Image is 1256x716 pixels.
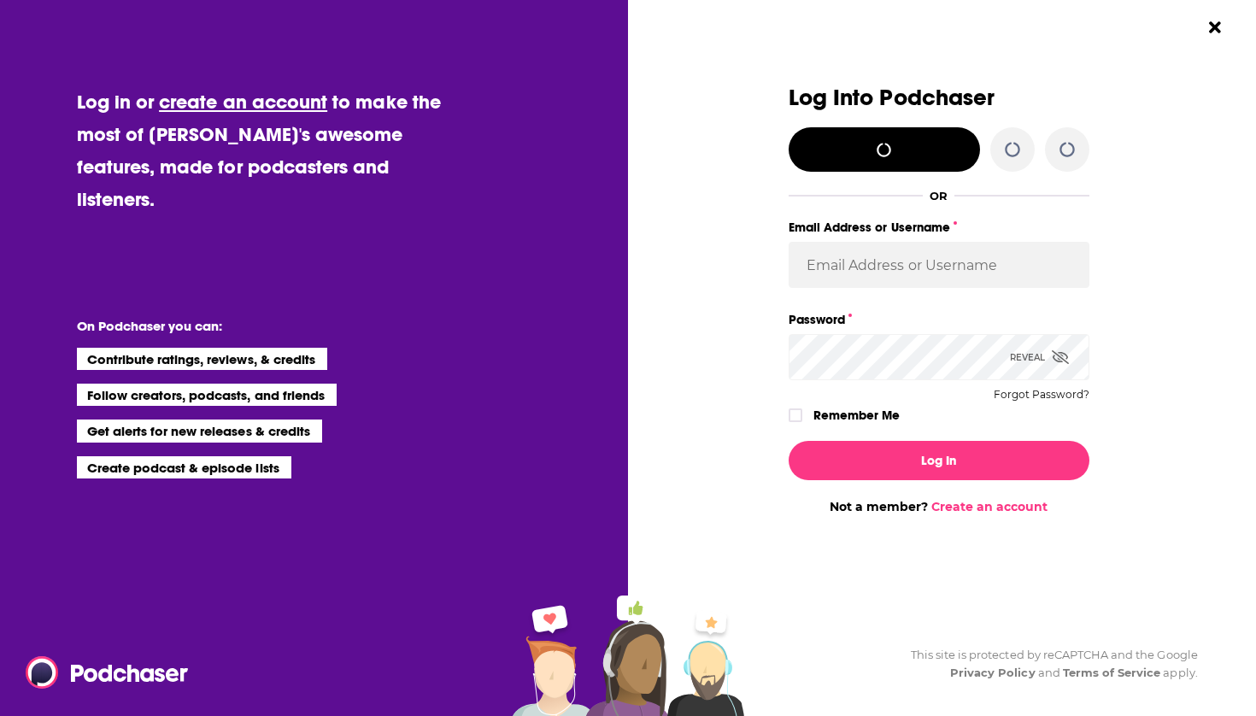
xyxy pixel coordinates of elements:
[789,242,1089,288] input: Email Address or Username
[994,389,1089,401] button: Forgot Password?
[789,216,1089,238] label: Email Address or Username
[813,404,900,426] label: Remember Me
[789,308,1089,331] label: Password
[77,420,322,442] li: Get alerts for new releases & credits
[77,348,328,370] li: Contribute ratings, reviews, & credits
[930,189,948,202] div: OR
[789,499,1089,514] div: Not a member?
[77,456,291,478] li: Create podcast & episode lists
[1063,666,1161,679] a: Terms of Service
[950,666,1036,679] a: Privacy Policy
[1010,334,1069,380] div: Reveal
[26,656,190,689] img: Podchaser - Follow, Share and Rate Podcasts
[1199,11,1231,44] button: Close Button
[77,318,419,334] li: On Podchaser you can:
[77,384,337,406] li: Follow creators, podcasts, and friends
[789,441,1089,480] button: Log In
[26,656,176,689] a: Podchaser - Follow, Share and Rate Podcasts
[897,646,1198,682] div: This site is protected by reCAPTCHA and the Google and apply.
[789,85,1089,110] h3: Log Into Podchaser
[159,90,327,114] a: create an account
[931,499,1048,514] a: Create an account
